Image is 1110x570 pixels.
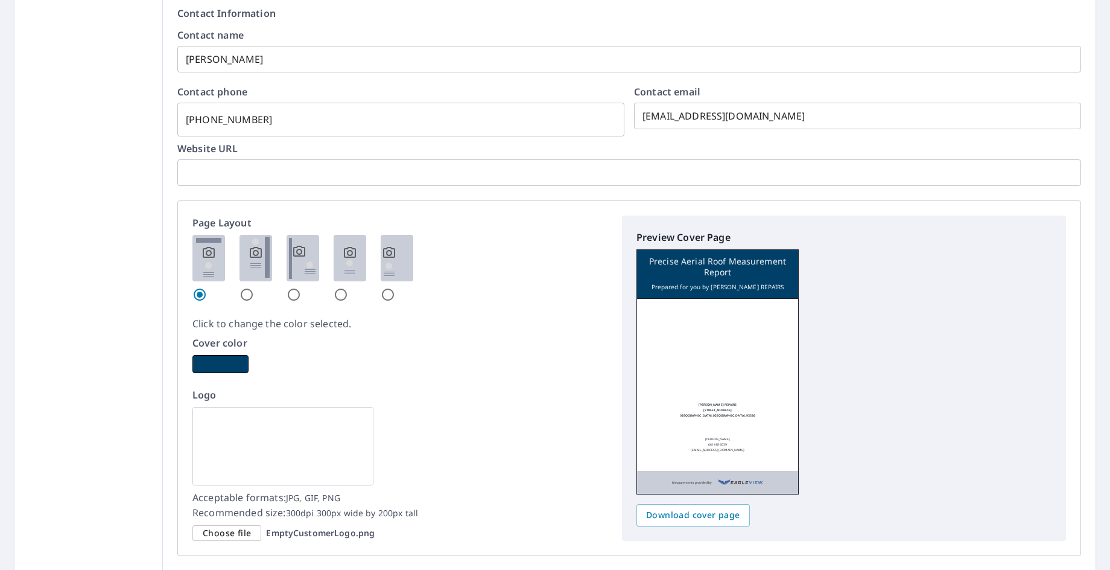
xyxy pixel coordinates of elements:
label: Contact name [177,30,1081,40]
p: Acceptable formats: Recommended size: [192,490,607,520]
label: Website URL [177,144,1081,153]
img: 4 [334,235,366,281]
span: 300dpi 300px wide by 200px tall [286,507,419,519]
p: [GEOGRAPHIC_DATA], [GEOGRAPHIC_DATA]. 93536 [680,413,755,418]
img: 1 [192,235,225,281]
p: EmptyCustomerLogo.png [266,528,375,539]
p: Measurements provided by [672,477,712,488]
img: EV Logo [718,477,763,488]
p: Cover color [192,336,607,350]
span: Download cover page [646,508,740,523]
p: Prepared for you by [PERSON_NAME] REPAIRS [652,281,784,292]
span: JPG, GIF, PNG [286,492,340,504]
img: 5 [381,235,413,281]
p: Precise Aerial Roof Measurement Report [643,256,792,278]
p: 6614186039 [708,442,726,447]
span: Choose file [203,526,251,541]
p: Logo [192,388,607,402]
p: [EMAIL_ADDRESS][DOMAIN_NAME] [691,447,744,453]
img: 3 [287,235,319,281]
label: Contact phone [177,87,624,97]
p: Click to change the color selected. [192,316,607,331]
p: Preview Cover Page [636,230,1051,245]
img: 2 [239,235,272,281]
p: Contact Information [177,6,1081,21]
img: logo [681,309,755,340]
p: [PERSON_NAME] [705,437,731,442]
button: Download cover page [636,504,750,527]
img: logo [192,407,373,485]
p: [STREET_ADDRESS] [703,408,732,413]
div: Choose file [192,525,261,542]
p: [PERSON_NAME] REPAIRS [699,402,737,408]
p: Page Layout [192,216,607,230]
label: Contact email [634,87,1081,97]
